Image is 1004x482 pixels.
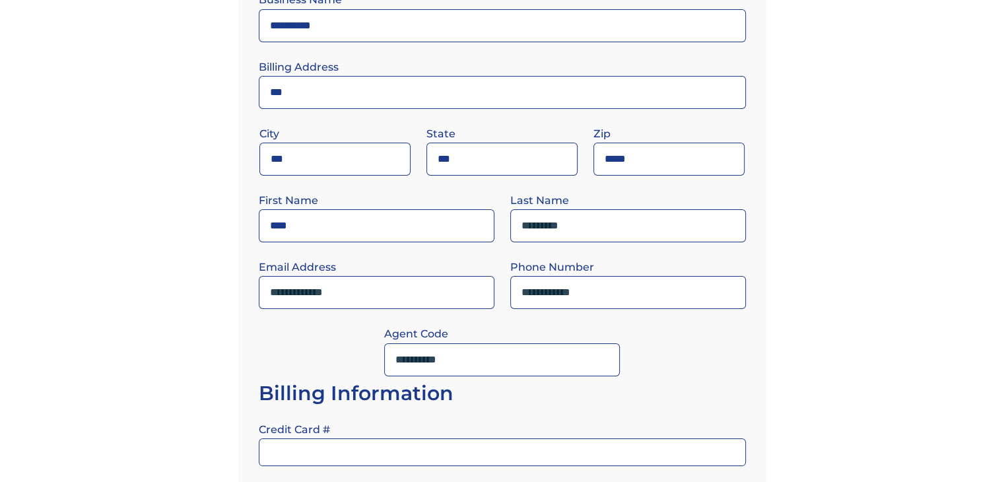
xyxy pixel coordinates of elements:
h3: Billing Information [259,376,746,410]
label: Email Address [259,261,336,273]
label: Last Name [510,194,569,207]
label: Credit Card # [259,423,330,436]
label: Phone Number [510,261,594,273]
label: City [259,127,279,140]
label: Billing Address [259,61,339,73]
label: Zip [593,127,611,140]
label: Agent Code [384,327,448,340]
label: First Name [259,194,318,207]
iframe: Secure card number input frame [270,447,735,458]
label: State [426,127,455,140]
